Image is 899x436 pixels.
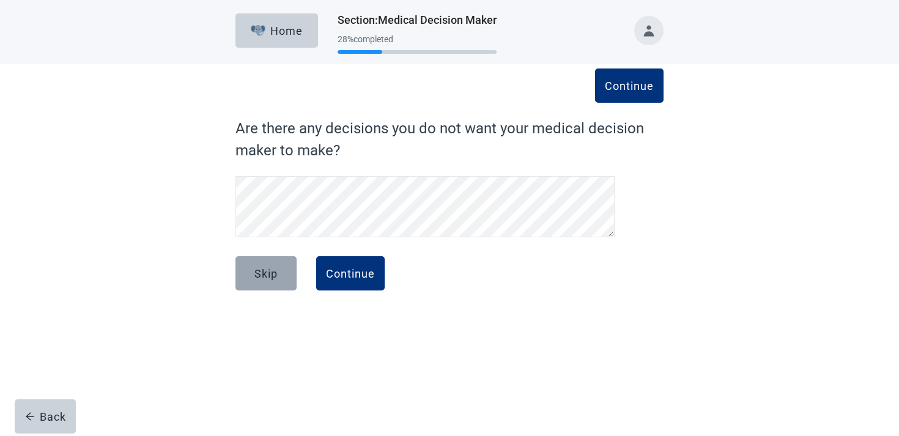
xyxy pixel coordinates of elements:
div: Back [25,410,66,423]
div: Home [251,24,303,37]
button: arrow-leftBack [15,399,76,434]
span: arrow-left [25,412,35,421]
button: ElephantHome [235,13,318,48]
div: Skip [254,267,278,279]
label: Are there any decisions you do not want your medical decision maker to make? [235,117,664,161]
div: Continue [605,79,654,92]
button: Skip [235,256,297,290]
button: Toggle account menu [634,16,664,45]
div: 28 % completed [338,34,497,44]
div: Progress section [338,29,497,59]
button: Continue [595,68,664,103]
div: Continue [326,267,375,279]
button: Continue [316,256,385,290]
h1: Section : Medical Decision Maker [338,12,497,29]
img: Elephant [251,25,266,36]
